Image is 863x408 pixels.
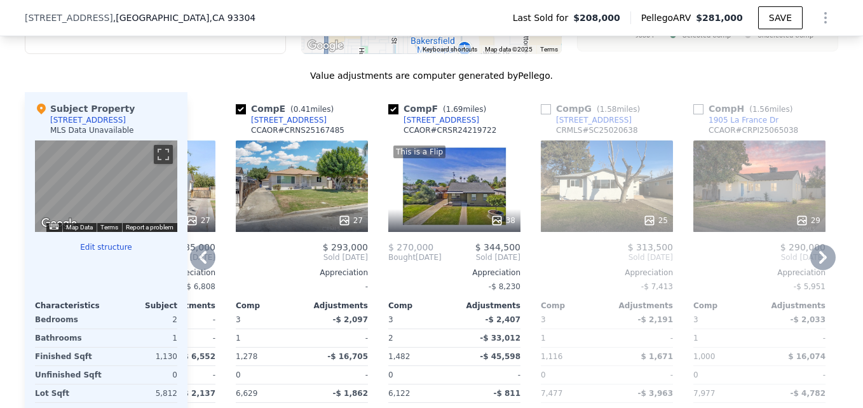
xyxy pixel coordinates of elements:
[154,145,173,164] button: Toggle fullscreen view
[744,105,798,114] span: ( miles)
[109,366,177,384] div: 0
[35,329,104,347] div: Bathrooms
[50,115,126,125] div: [STREET_ADDRESS]
[541,115,632,125] a: [STREET_ADDRESS]
[388,352,410,361] span: 1,482
[304,37,346,54] a: Open this area in Google Maps (opens a new window)
[486,315,520,324] span: -$ 2,407
[327,352,368,361] span: -$ 16,705
[541,329,604,347] div: 1
[762,366,826,384] div: -
[109,329,177,347] div: 1
[35,366,104,384] div: Unfinished Sqft
[236,329,299,347] div: 1
[388,315,393,324] span: 3
[236,389,257,398] span: 6,629
[388,268,520,278] div: Appreciation
[236,102,339,115] div: Comp E
[184,352,215,361] span: $ 6,552
[491,214,515,227] div: 38
[628,242,673,252] span: $ 313,500
[489,282,520,291] span: -$ 8,230
[693,329,757,347] div: 1
[38,215,80,232] img: Google
[457,366,520,384] div: -
[592,105,645,114] span: ( miles)
[788,352,826,361] span: $ 16,074
[638,315,673,324] span: -$ 2,191
[641,282,673,291] span: -$ 7,413
[388,242,433,252] span: $ 270,000
[38,215,80,232] a: Open this area in Google Maps (opens a new window)
[251,125,344,135] div: CCAOR # CRNS25167485
[794,282,826,291] span: -$ 5,951
[752,105,770,114] span: 1.56
[236,371,241,379] span: 0
[35,301,106,311] div: Characteristics
[446,105,463,114] span: 1.69
[541,301,607,311] div: Comp
[236,252,368,262] span: Sold [DATE]
[609,366,673,384] div: -
[304,37,346,54] img: Google
[333,315,368,324] span: -$ 2,097
[338,214,363,227] div: 27
[480,352,520,361] span: -$ 45,598
[541,389,562,398] span: 7,477
[693,371,698,379] span: 0
[693,389,715,398] span: 7,977
[393,146,445,158] div: This is a Flip
[791,389,826,398] span: -$ 4,782
[35,384,104,402] div: Lot Sqft
[454,301,520,311] div: Adjustments
[438,105,491,114] span: ( miles)
[25,11,113,24] span: [STREET_ADDRESS]
[236,315,241,324] span: 3
[493,389,520,398] span: -$ 811
[388,252,416,262] span: Bought
[100,224,118,231] a: Terms (opens in new tab)
[236,268,368,278] div: Appreciation
[693,115,778,125] a: 1905 La France Dr
[683,31,731,39] text: Selected Comp
[693,301,759,311] div: Comp
[513,11,574,24] span: Last Sold for
[485,46,533,53] span: Map data ©2025
[35,140,177,232] div: Street View
[607,301,673,311] div: Adjustments
[109,311,177,329] div: 2
[641,352,673,361] span: $ 1,671
[693,315,698,324] span: 3
[180,389,215,398] span: -$ 2,137
[35,140,177,232] div: Map
[109,348,177,365] div: 1,130
[643,214,668,227] div: 25
[813,5,838,31] button: Show Options
[388,252,442,262] div: [DATE]
[25,69,838,82] div: Value adjustments are computer generated by Pellego .
[638,389,673,398] span: -$ 3,963
[35,348,104,365] div: Finished Sqft
[480,334,520,343] span: -$ 33,012
[541,371,546,379] span: 0
[388,371,393,379] span: 0
[388,301,454,311] div: Comp
[759,301,826,311] div: Adjustments
[294,105,311,114] span: 0.41
[388,102,491,115] div: Comp F
[186,214,210,227] div: 27
[442,252,520,262] span: Sold [DATE]
[600,105,617,114] span: 1.58
[35,102,135,115] div: Subject Property
[236,301,302,311] div: Comp
[693,252,826,262] span: Sold [DATE]
[113,11,255,24] span: , [GEOGRAPHIC_DATA]
[404,115,479,125] div: [STREET_ADDRESS]
[50,125,134,135] div: MLS Data Unavailable
[693,102,798,115] div: Comp H
[693,268,826,278] div: Appreciation
[540,46,558,53] a: Terms (opens in new tab)
[796,214,820,227] div: 29
[323,242,368,252] span: $ 293,000
[333,389,368,398] span: -$ 1,862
